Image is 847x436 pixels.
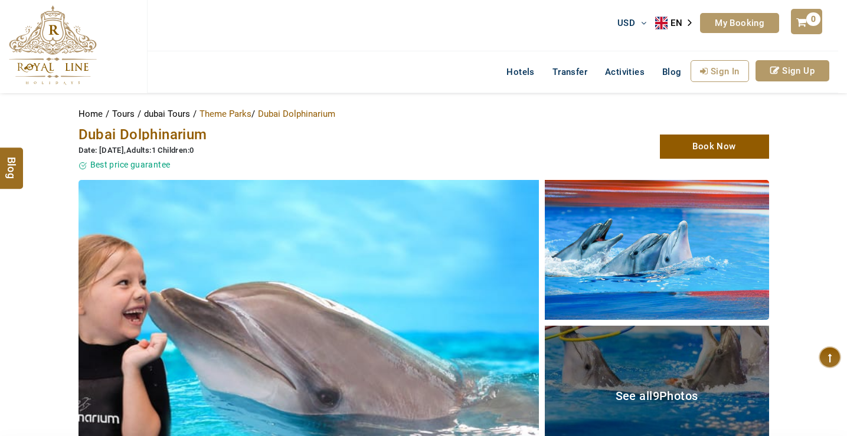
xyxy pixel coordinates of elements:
[498,60,543,84] a: Hotels
[79,126,207,143] span: Dubai Dolphinarium
[112,109,138,119] a: Tours
[158,146,194,155] span: Children:0
[9,5,97,85] img: The Royal Line Holidays
[653,60,691,84] a: Blog
[4,157,19,167] span: Blog
[655,14,700,32] a: EN
[660,135,769,159] a: Book Now
[655,14,700,32] div: Language
[655,14,700,32] aside: Language selected: English
[596,60,653,84] a: Activities
[756,60,829,81] a: Sign Up
[144,109,193,119] a: dubai Tours
[90,160,171,169] span: Best price guarantee
[258,105,335,123] li: Dubai Dolphinarium
[617,18,635,28] span: USD
[653,389,659,403] span: 9
[662,67,682,77] span: Blog
[79,109,106,119] a: Home
[79,145,533,156] div: ,
[700,13,779,33] a: My Booking
[200,105,255,123] li: Theme Parks
[126,146,156,155] span: Adults:1
[545,180,769,320] img: Dubai Dolphinarium
[691,60,749,82] a: Sign In
[806,12,820,26] span: 0
[79,146,125,155] span: Date: [DATE]
[791,9,822,34] a: 0
[616,389,698,403] span: See all Photos
[544,60,596,84] a: Transfer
